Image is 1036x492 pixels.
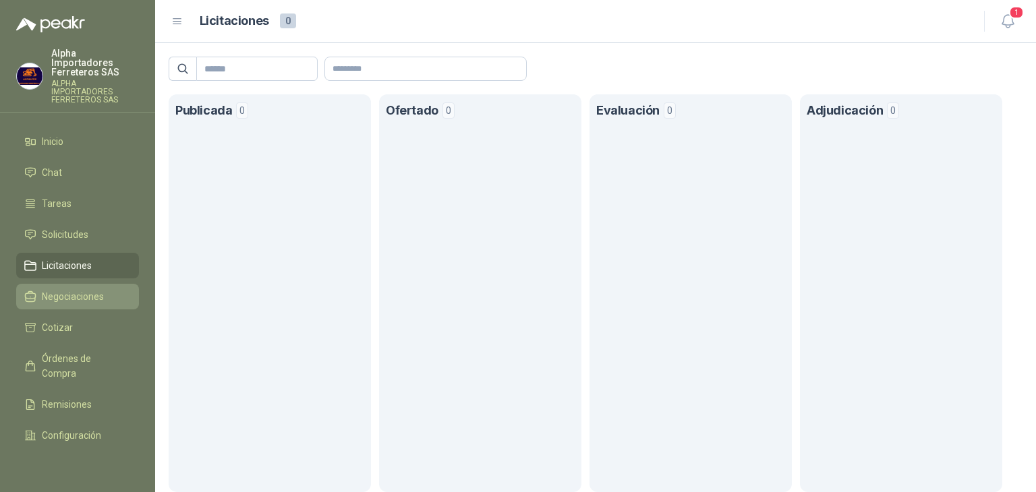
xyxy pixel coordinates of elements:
[51,49,139,77] p: Alpha Importadores Ferreteros SAS
[16,454,139,479] a: Manuales y ayuda
[16,392,139,417] a: Remisiones
[175,101,232,121] h1: Publicada
[996,9,1020,34] button: 1
[16,16,85,32] img: Logo peakr
[42,134,63,149] span: Inicio
[16,222,139,247] a: Solicitudes
[16,284,139,309] a: Negociaciones
[200,11,269,31] h1: Licitaciones
[42,258,92,273] span: Licitaciones
[16,315,139,340] a: Cotizar
[596,101,660,121] h1: Evaluación
[16,160,139,185] a: Chat
[16,346,139,386] a: Órdenes de Compra
[51,80,139,104] p: ALPHA IMPORTADORES FERRETEROS SAS
[386,101,438,121] h1: Ofertado
[42,428,101,443] span: Configuración
[236,102,248,119] span: 0
[16,129,139,154] a: Inicio
[17,63,42,89] img: Company Logo
[42,196,71,211] span: Tareas
[442,102,455,119] span: 0
[16,423,139,448] a: Configuración
[42,289,104,304] span: Negociaciones
[16,253,139,278] a: Licitaciones
[42,320,73,335] span: Cotizar
[42,227,88,242] span: Solicitudes
[887,102,899,119] span: 0
[1009,6,1024,19] span: 1
[42,351,126,381] span: Órdenes de Compra
[42,165,62,180] span: Chat
[42,459,119,474] span: Manuales y ayuda
[807,101,883,121] h1: Adjudicación
[664,102,676,119] span: 0
[16,191,139,216] a: Tareas
[280,13,296,28] span: 0
[42,397,92,412] span: Remisiones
